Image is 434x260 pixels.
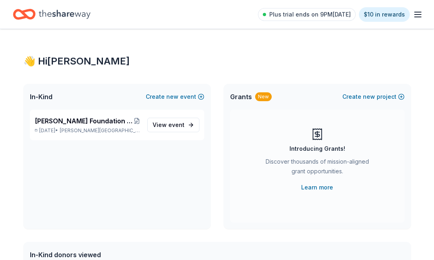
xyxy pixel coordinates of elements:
[359,7,410,22] a: $10 in rewards
[230,92,252,102] span: Grants
[35,116,134,126] span: [PERSON_NAME] Foundation Heroes Against Heroin 10th Annual 5K
[168,121,185,128] span: event
[13,5,90,24] a: Home
[301,183,333,192] a: Learn more
[262,157,372,179] div: Discover thousands of mission-aligned grant opportunities.
[60,127,140,134] span: [PERSON_NAME][GEOGRAPHIC_DATA], [GEOGRAPHIC_DATA]
[30,92,52,102] span: In-Kind
[35,127,141,134] p: [DATE] •
[258,8,356,21] a: Plus trial ends on 9PM[DATE]
[255,92,272,101] div: New
[153,120,185,130] span: View
[23,55,411,68] div: 👋 Hi [PERSON_NAME]
[342,92,405,102] button: Createnewproject
[289,144,345,154] div: Introducing Grants!
[146,92,204,102] button: Createnewevent
[269,10,351,19] span: Plus trial ends on 9PM[DATE]
[363,92,375,102] span: new
[147,118,199,132] a: View event
[30,250,212,260] div: In-Kind donors viewed
[166,92,178,102] span: new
